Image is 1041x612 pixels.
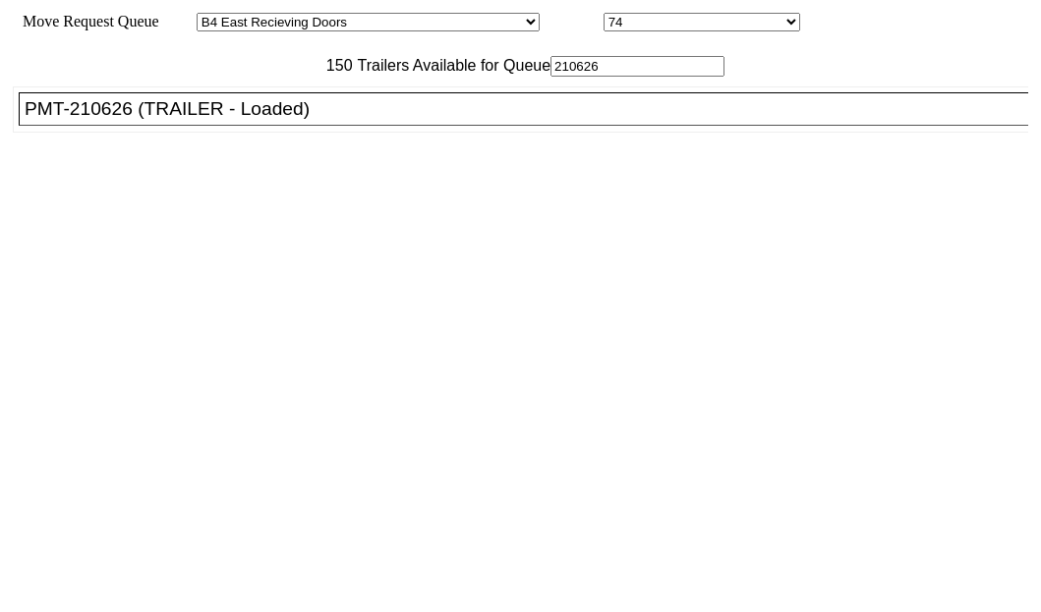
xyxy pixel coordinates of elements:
span: Move Request Queue [13,13,159,29]
span: Area [162,13,193,29]
span: Trailers Available for Queue [353,57,551,74]
input: Filter Available Trailers [550,56,724,77]
div: PMT-210626 (TRAILER - Loaded) [25,98,1040,120]
span: Location [544,13,600,29]
span: 150 [317,57,353,74]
